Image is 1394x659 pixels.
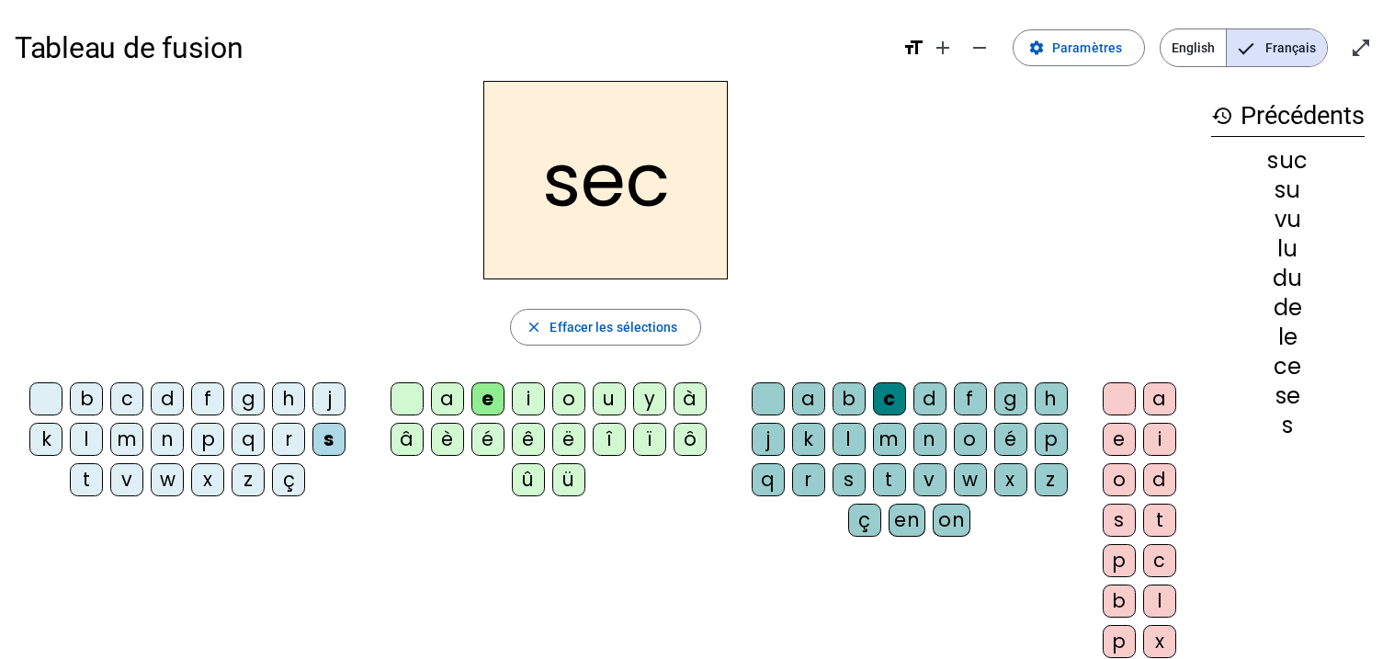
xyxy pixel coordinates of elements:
[593,382,626,415] div: u
[550,316,677,338] span: Effacer les sélections
[1211,179,1365,201] div: su
[1052,37,1122,59] span: Paramètres
[1211,96,1365,137] h3: Précédents
[272,423,305,456] div: r
[526,319,542,335] mat-icon: close
[593,423,626,456] div: î
[833,382,866,415] div: b
[70,463,103,496] div: t
[932,37,954,59] mat-icon: add
[1103,423,1136,456] div: e
[1143,382,1176,415] div: a
[552,463,585,496] div: ü
[1211,385,1365,407] div: se
[833,423,866,456] div: l
[1211,267,1365,290] div: du
[1103,585,1136,618] div: b
[312,382,346,415] div: j
[1103,625,1136,658] div: p
[29,423,62,456] div: k
[191,423,224,456] div: p
[752,423,785,456] div: j
[924,29,961,66] button: Augmenter la taille de la police
[151,423,184,456] div: n
[483,81,728,279] h2: sec
[1211,326,1365,348] div: le
[512,423,545,456] div: ê
[391,423,424,456] div: â
[232,463,265,496] div: z
[1211,297,1365,319] div: de
[552,423,585,456] div: ë
[512,463,545,496] div: û
[70,382,103,415] div: b
[994,463,1027,496] div: x
[674,423,707,456] div: ô
[1211,150,1365,172] div: suc
[431,382,464,415] div: a
[431,423,464,456] div: è
[151,382,184,415] div: d
[633,423,666,456] div: ï
[1143,423,1176,456] div: i
[1143,585,1176,618] div: l
[873,382,906,415] div: c
[969,37,991,59] mat-icon: remove
[110,463,143,496] div: v
[1211,209,1365,231] div: vu
[873,463,906,496] div: t
[510,309,700,346] button: Effacer les sélections
[272,382,305,415] div: h
[954,463,987,496] div: w
[833,463,866,496] div: s
[1103,544,1136,577] div: p
[1211,415,1365,437] div: s
[1211,356,1365,378] div: ce
[512,382,545,415] div: i
[633,382,666,415] div: y
[1211,105,1233,127] mat-icon: history
[913,382,946,415] div: d
[752,463,785,496] div: q
[312,423,346,456] div: s
[151,463,184,496] div: w
[674,382,707,415] div: à
[954,382,987,415] div: f
[961,29,998,66] button: Diminuer la taille de la police
[232,382,265,415] div: g
[232,423,265,456] div: q
[110,382,143,415] div: c
[873,423,906,456] div: m
[1343,29,1379,66] button: Entrer en plein écran
[848,504,881,537] div: ç
[110,423,143,456] div: m
[954,423,987,456] div: o
[1013,29,1145,66] button: Paramètres
[1103,463,1136,496] div: o
[1211,238,1365,260] div: lu
[1227,29,1327,66] span: Français
[1028,40,1045,56] mat-icon: settings
[994,382,1027,415] div: g
[552,382,585,415] div: o
[471,423,504,456] div: é
[70,423,103,456] div: l
[933,504,970,537] div: on
[191,382,224,415] div: f
[902,37,924,59] mat-icon: format_size
[1160,28,1328,67] mat-button-toggle-group: Language selection
[792,382,825,415] div: a
[792,463,825,496] div: r
[272,463,305,496] div: ç
[913,423,946,456] div: n
[1350,37,1372,59] mat-icon: open_in_full
[889,504,925,537] div: en
[1143,544,1176,577] div: c
[1035,382,1068,415] div: h
[191,463,224,496] div: x
[1161,29,1226,66] span: English
[792,423,825,456] div: k
[1035,423,1068,456] div: p
[1143,463,1176,496] div: d
[1035,463,1068,496] div: z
